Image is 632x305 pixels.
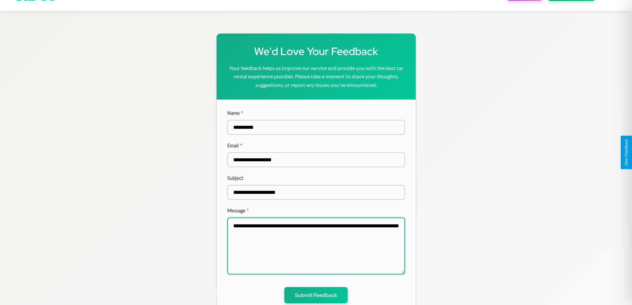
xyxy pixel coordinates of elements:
[624,139,629,166] div: Give Feedback
[227,110,405,116] label: Name
[227,44,405,58] h1: We'd Love Your Feedback
[227,208,405,213] label: Message
[284,287,348,303] button: Submit Feedback
[227,143,405,148] label: Email
[227,175,405,181] label: Subject
[227,64,405,89] p: Your feedback helps us improve our service and provide you with the best car rental experience po...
